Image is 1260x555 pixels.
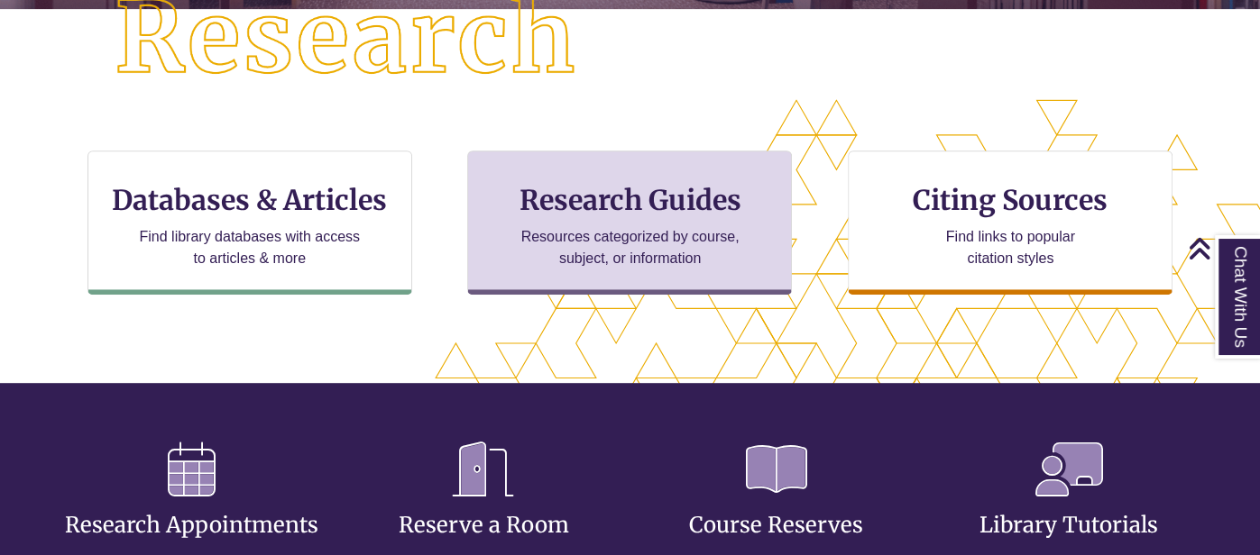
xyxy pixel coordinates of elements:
a: Back to Top [1188,236,1255,260]
p: Find library databases with access to articles & more [132,226,367,269]
p: Find links to popular citation styles [923,226,1099,269]
a: Research Guides Resources categorized by course, subject, or information [467,150,792,295]
a: Course Reserves [689,468,863,539]
h3: Databases & Articles [103,183,397,217]
a: Reserve a Room [399,468,569,539]
p: Resources categorized by course, subject, or information [512,226,748,269]
a: Research Appointments [65,468,318,539]
a: Databases & Articles Find library databases with access to articles & more [87,150,412,295]
h3: Citing Sources [900,183,1120,217]
h3: Research Guides [483,183,777,217]
a: Citing Sources Find links to popular citation styles [848,150,1173,295]
a: Library Tutorials [979,468,1158,539]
